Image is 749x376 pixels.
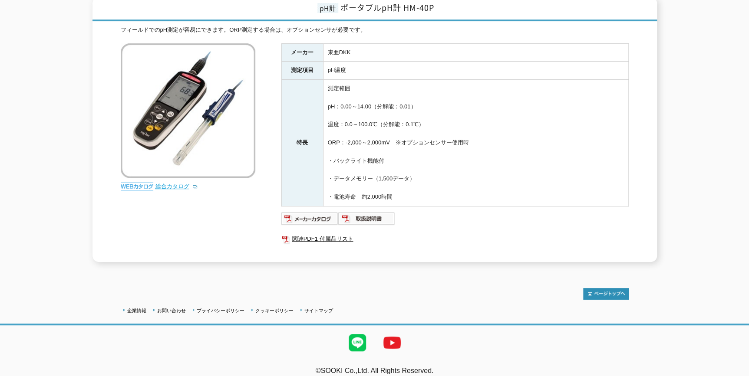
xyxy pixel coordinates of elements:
[255,308,294,313] a: クッキーポリシー
[340,2,434,13] span: ポータブルpH計 HM-40P
[323,80,628,206] td: 測定範囲 pH：0.00～14.00（分解能：0.01） 温度：0.0～100.0℃（分解能：0.1℃） ORP：-2,000～2,000mV ※オプションセンサー使用時 ・バックライト機能付 ...
[304,308,333,313] a: サイトマップ
[375,325,409,360] img: YouTube
[155,183,198,190] a: 総合カタログ
[281,62,323,80] th: 測定項目
[583,288,629,300] img: トップページへ
[281,43,323,62] th: メーカー
[281,80,323,206] th: 特長
[340,325,375,360] img: LINE
[157,308,186,313] a: お問い合わせ
[317,3,338,13] span: pH計
[323,43,628,62] td: 東亜DKK
[121,43,255,178] img: ポータブルpH計 HM-40P
[338,217,395,224] a: 取扱説明書
[281,233,629,245] a: 関連PDF1 付属品リスト
[121,182,153,191] img: webカタログ
[127,308,146,313] a: 企業情報
[281,217,338,224] a: メーカーカタログ
[281,212,338,226] img: メーカーカタログ
[338,212,395,226] img: 取扱説明書
[197,308,244,313] a: プライバシーポリシー
[323,62,628,80] td: pH温度
[121,26,629,35] div: フィールドでのpH測定が容易にできます。ORP測定する場合は、オプションセンサが必要です。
